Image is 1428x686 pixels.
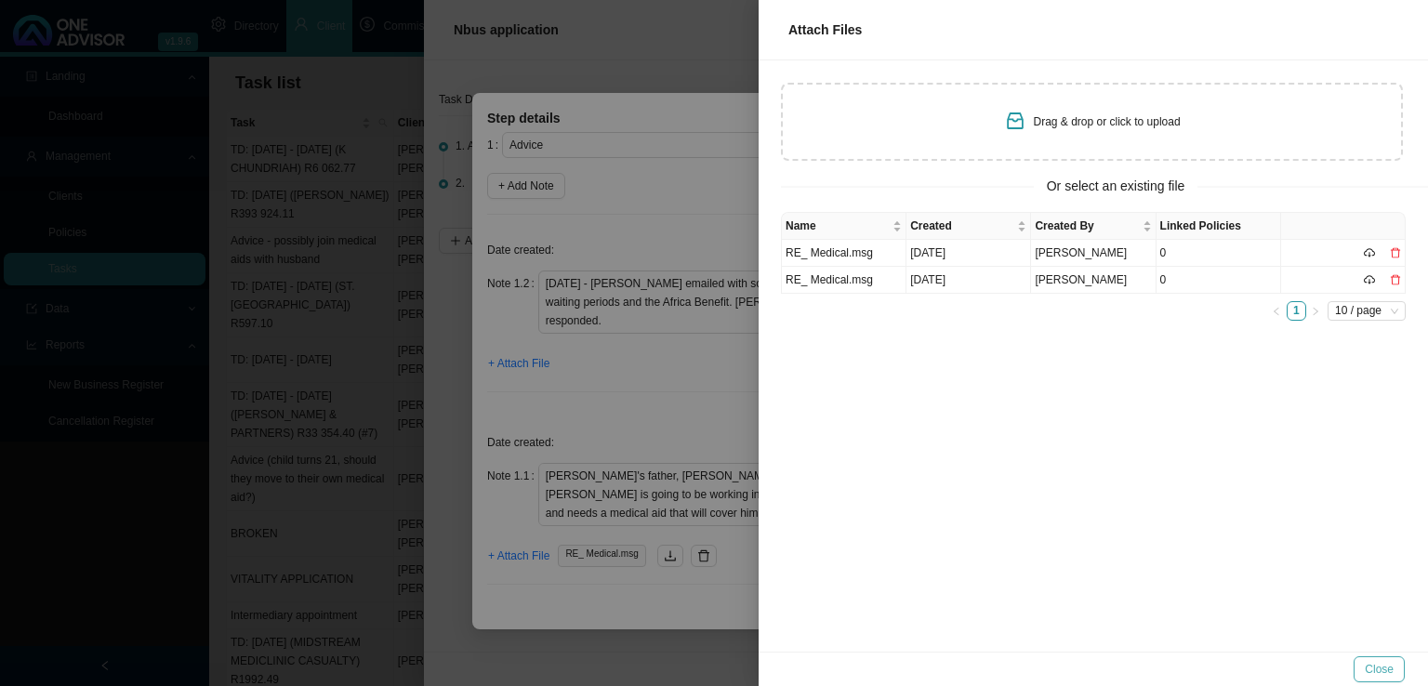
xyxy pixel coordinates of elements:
[906,240,1031,267] td: [DATE]
[1157,213,1281,240] th: Linked Policies
[1267,301,1287,321] button: left
[1157,240,1281,267] td: 0
[1390,274,1401,285] span: delete
[1287,301,1306,321] li: 1
[1288,302,1305,320] a: 1
[910,217,1013,235] span: Created
[1335,302,1398,320] span: 10 / page
[1004,110,1026,132] span: inbox
[1035,273,1127,286] span: [PERSON_NAME]
[1034,176,1198,197] span: Or select an existing file
[1311,307,1320,316] span: right
[1035,217,1138,235] span: Created By
[786,217,889,235] span: Name
[1365,660,1394,679] span: Close
[1306,301,1326,321] button: right
[782,213,906,240] th: Name
[906,267,1031,294] td: [DATE]
[788,22,862,37] span: Attach Files
[1035,246,1127,259] span: [PERSON_NAME]
[1354,656,1405,682] button: Close
[1157,267,1281,294] td: 0
[906,213,1031,240] th: Created
[1031,213,1156,240] th: Created By
[1034,115,1181,128] span: Drag & drop or click to upload
[1272,307,1281,316] span: left
[1267,301,1287,321] li: Previous Page
[782,240,906,267] td: RE_ Medical.msg
[1390,247,1401,258] span: delete
[1306,301,1326,321] li: Next Page
[1364,274,1375,285] span: cloud-download
[782,267,906,294] td: RE_ Medical.msg
[1364,247,1375,258] span: cloud-download
[1328,301,1406,321] div: Page Size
